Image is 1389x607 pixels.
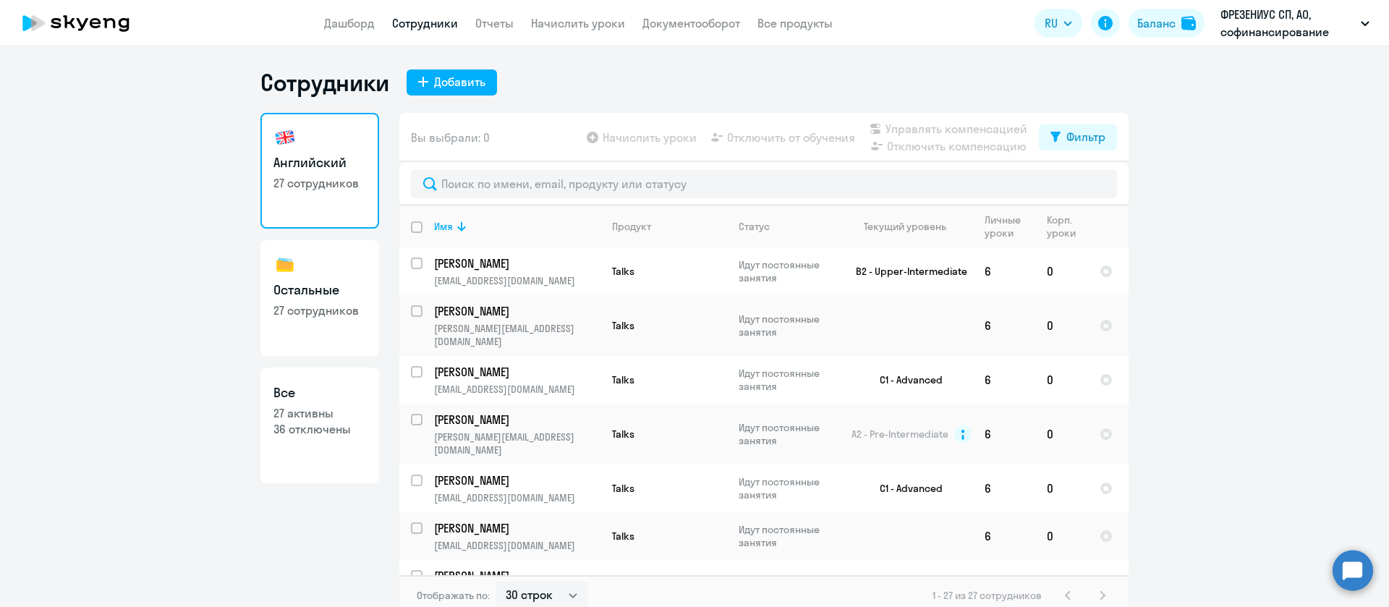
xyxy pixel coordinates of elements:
[1035,404,1088,464] td: 0
[739,258,838,284] p: Идут постоянные занятия
[434,73,485,90] div: Добавить
[838,247,973,295] td: B2 - Upper-Intermediate
[273,253,297,276] img: others
[531,16,625,30] a: Начислить уроки
[273,281,366,300] h3: Остальные
[1035,295,1088,356] td: 0
[324,16,375,30] a: Дашборд
[434,364,600,380] a: [PERSON_NAME]
[850,220,972,233] div: Текущий уровень
[864,220,946,233] div: Текущий уровень
[392,16,458,30] a: Сотрудники
[612,482,634,495] span: Talks
[973,464,1035,512] td: 6
[411,129,490,146] span: Вы выбрали: 0
[973,404,1035,464] td: 6
[973,247,1035,295] td: 6
[260,240,379,356] a: Остальные27 сотрудников
[973,512,1035,560] td: 6
[739,421,838,447] p: Идут постоянные занятия
[1035,464,1088,512] td: 0
[933,589,1042,602] span: 1 - 27 из 27 сотрудников
[407,69,497,95] button: Добавить
[434,568,600,584] a: [PERSON_NAME]
[434,220,600,233] div: Имя
[985,213,1035,239] div: Личные уроки
[851,428,948,441] span: A2 - Pre-Intermediate
[612,373,634,386] span: Talks
[434,539,600,552] p: [EMAIL_ADDRESS][DOMAIN_NAME]
[434,412,598,428] p: [PERSON_NAME]
[642,16,740,30] a: Документооборот
[1045,14,1058,32] span: RU
[739,367,838,393] p: Идут постоянные занятия
[273,175,366,191] p: 27 сотрудников
[739,220,838,233] div: Статус
[434,255,600,271] a: [PERSON_NAME]
[434,303,600,319] a: [PERSON_NAME]
[434,322,600,348] p: [PERSON_NAME][EMAIL_ADDRESS][DOMAIN_NAME]
[434,520,600,536] a: [PERSON_NAME]
[260,68,389,97] h1: Сотрудники
[739,475,838,501] p: Идут постоянные занятия
[1047,213,1087,239] div: Корп. уроки
[612,530,634,543] span: Talks
[1035,9,1082,38] button: RU
[1047,213,1078,239] div: Корп. уроки
[434,220,453,233] div: Имя
[1137,14,1176,32] div: Баланс
[739,220,770,233] div: Статус
[434,303,598,319] p: [PERSON_NAME]
[434,255,598,271] p: [PERSON_NAME]
[1035,512,1088,560] td: 0
[434,491,600,504] p: [EMAIL_ADDRESS][DOMAIN_NAME]
[434,412,600,428] a: [PERSON_NAME]
[973,295,1035,356] td: 6
[838,356,973,404] td: C1 - Advanced
[434,520,598,536] p: [PERSON_NAME]
[475,16,514,30] a: Отчеты
[1220,6,1355,41] p: ФРЕЗЕНИУС СП, АО, софинансирование
[434,568,598,584] p: [PERSON_NAME]
[417,589,490,602] span: Отображать по:
[1035,356,1088,404] td: 0
[612,428,634,441] span: Talks
[1129,9,1205,38] button: Балансbalance
[1066,128,1105,145] div: Фильтр
[1035,247,1088,295] td: 0
[273,126,297,149] img: english
[1213,6,1377,41] button: ФРЕЗЕНИУС СП, АО, софинансирование
[260,368,379,483] a: Все27 активны36 отключены
[612,220,726,233] div: Продукт
[434,472,598,488] p: [PERSON_NAME]
[739,523,838,549] p: Идут постоянные занятия
[260,113,379,229] a: Английский27 сотрудников
[739,313,838,339] p: Идут постоянные занятия
[1181,16,1196,30] img: balance
[612,265,634,278] span: Talks
[434,364,598,380] p: [PERSON_NAME]
[273,421,366,437] p: 36 отключены
[973,356,1035,404] td: 6
[434,274,600,287] p: [EMAIL_ADDRESS][DOMAIN_NAME]
[273,302,366,318] p: 27 сотрудников
[434,472,600,488] a: [PERSON_NAME]
[985,213,1025,239] div: Личные уроки
[838,464,973,512] td: C1 - Advanced
[273,383,366,402] h3: Все
[273,405,366,421] p: 27 активны
[273,153,366,172] h3: Английский
[612,319,634,332] span: Talks
[411,169,1117,198] input: Поиск по имени, email, продукту или статусу
[757,16,833,30] a: Все продукты
[1039,124,1117,150] button: Фильтр
[612,220,651,233] div: Продукт
[434,430,600,457] p: [PERSON_NAME][EMAIL_ADDRESS][DOMAIN_NAME]
[434,383,600,396] p: [EMAIL_ADDRESS][DOMAIN_NAME]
